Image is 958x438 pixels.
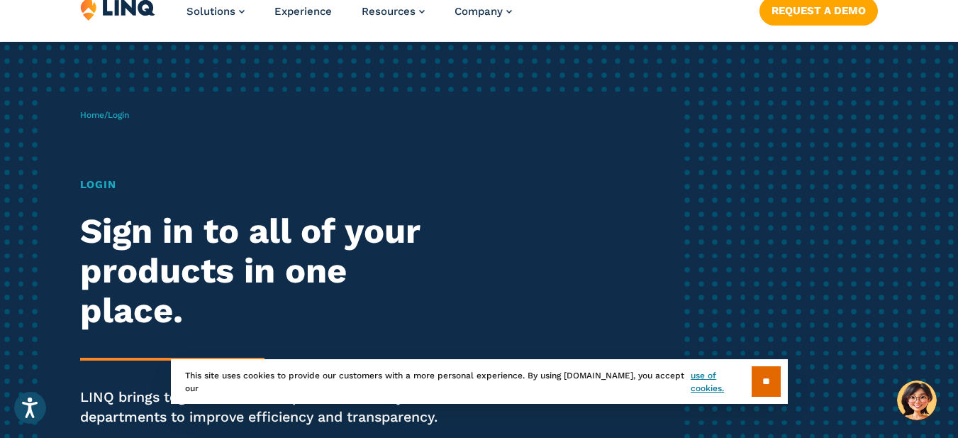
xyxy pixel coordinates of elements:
[691,369,751,395] a: use of cookies.
[186,5,245,18] a: Solutions
[171,359,788,404] div: This site uses cookies to provide our customers with a more personal experience. By using [DOMAIN...
[108,110,129,120] span: Login
[455,5,512,18] a: Company
[80,110,104,120] a: Home
[274,5,332,18] a: Experience
[362,5,425,18] a: Resources
[897,380,937,420] button: Hello, have a question? Let’s chat.
[362,5,416,18] span: Resources
[80,212,450,331] h2: Sign in to all of your products in one place.
[80,110,129,120] span: /
[186,5,235,18] span: Solutions
[455,5,503,18] span: Company
[80,177,450,193] h1: Login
